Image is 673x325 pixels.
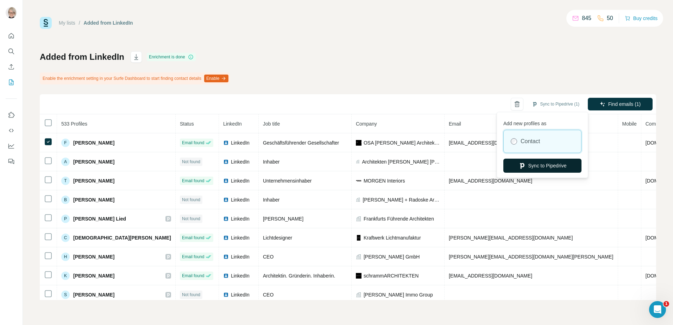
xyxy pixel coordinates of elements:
img: company-logo [356,178,361,184]
div: B [61,196,70,204]
label: Contact [521,137,540,146]
img: LinkedIn logo [223,178,229,184]
div: F [61,139,70,147]
div: Added from LinkedIn [84,19,133,26]
span: Geschäftsführender Gesellschafter [263,140,339,146]
img: company-logo [356,140,361,146]
span: [PERSON_NAME] [73,196,114,203]
span: Frankfurts Führende Architekten [364,215,434,222]
img: LinkedIn logo [223,197,229,203]
button: Use Surfe API [6,124,17,137]
span: LinkedIn [231,253,250,260]
span: [PERSON_NAME] [73,158,114,165]
img: LinkedIn logo [223,216,229,222]
span: Email [449,121,461,127]
img: Avatar [6,7,17,18]
button: Use Surfe on LinkedIn [6,109,17,121]
div: S [61,291,70,299]
span: [PERSON_NAME] [73,177,114,184]
img: company-logo [356,273,361,279]
span: OSA [PERSON_NAME] Architekten [364,139,440,146]
img: LinkedIn logo [223,235,229,241]
span: [EMAIL_ADDRESS][DOMAIN_NAME] [449,178,532,184]
button: Enable [204,75,228,82]
span: Architektin. Gründerin. Inhaberin. [263,273,335,279]
span: Lichtdesigner [263,235,292,241]
span: [PERSON_NAME][EMAIL_ADDRESS][DOMAIN_NAME][PERSON_NAME] [449,254,614,260]
span: CEO [263,254,273,260]
span: Architekten [PERSON_NAME] [PERSON_NAME] [362,158,440,165]
span: [PERSON_NAME][EMAIL_ADDRESS][DOMAIN_NAME] [449,235,573,241]
button: Buy credits [625,13,658,23]
span: schrammARCHITEKTEN [364,272,419,279]
span: Mobile [622,121,637,127]
div: H [61,253,70,261]
button: Quick start [6,30,17,42]
span: Email found [182,235,204,241]
span: Unternehmensinhaber [263,178,312,184]
span: Email found [182,254,204,260]
div: Enrichment is done [147,53,196,61]
img: LinkedIn logo [223,292,229,298]
span: CEO [263,292,273,298]
span: Not found [182,292,200,298]
span: [DEMOGRAPHIC_DATA][PERSON_NAME] [73,234,171,241]
span: Inhaber [263,197,279,203]
div: C [61,234,70,242]
a: My lists [59,20,75,26]
span: [PERSON_NAME] [73,139,114,146]
span: [PERSON_NAME] Immo Group [364,291,433,298]
span: Email found [182,140,204,146]
button: Sync to Pipedrive [503,159,581,173]
img: company-logo [356,235,361,241]
button: Dashboard [6,140,17,152]
div: P [61,215,70,223]
p: 845 [582,14,591,23]
div: A [61,158,70,166]
h1: Added from LinkedIn [40,51,124,63]
span: LinkedIn [231,196,250,203]
span: 1 [663,301,669,307]
img: LinkedIn logo [223,254,229,260]
span: LinkedIn [231,158,250,165]
span: Find emails (1) [608,101,641,108]
button: Search [6,45,17,58]
button: Feedback [6,155,17,168]
div: T [61,177,70,185]
span: [PERSON_NAME] GmbH [364,253,420,260]
span: [PERSON_NAME] [73,253,114,260]
span: Company [356,121,377,127]
span: Job title [263,121,280,127]
span: Email found [182,273,204,279]
img: LinkedIn logo [223,159,229,165]
img: Surfe Logo [40,17,52,29]
span: LinkedIn [231,139,250,146]
span: Email found [182,178,204,184]
span: Status [180,121,194,127]
p: Add new profiles as [503,117,581,127]
button: Sync to Pipedrive (1) [527,99,584,109]
div: K [61,272,70,280]
span: LinkedIn [223,121,242,127]
span: LinkedIn [231,234,250,241]
span: LinkedIn [231,291,250,298]
span: Inhaber [263,159,279,165]
span: [PERSON_NAME] + Radoske Architekten [363,196,440,203]
button: Enrich CSV [6,60,17,73]
span: LinkedIn [231,177,250,184]
span: MORGEN Interiors [364,177,405,184]
li: / [79,19,80,26]
span: [PERSON_NAME] Lied [73,215,126,222]
span: LinkedIn [231,215,250,222]
span: Kraftwerk Lichtmanufaktur [364,234,421,241]
span: [PERSON_NAME] [73,272,114,279]
span: Not found [182,159,200,165]
img: LinkedIn logo [223,273,229,279]
img: LinkedIn logo [223,140,229,146]
span: [PERSON_NAME] [73,291,114,298]
button: Find emails (1) [588,98,653,110]
div: Enable the enrichment setting in your Surfe Dashboard to start finding contact details [40,72,230,84]
span: [EMAIL_ADDRESS][DOMAIN_NAME] [449,140,532,146]
iframe: Intercom live chat [649,301,666,318]
span: LinkedIn [231,272,250,279]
